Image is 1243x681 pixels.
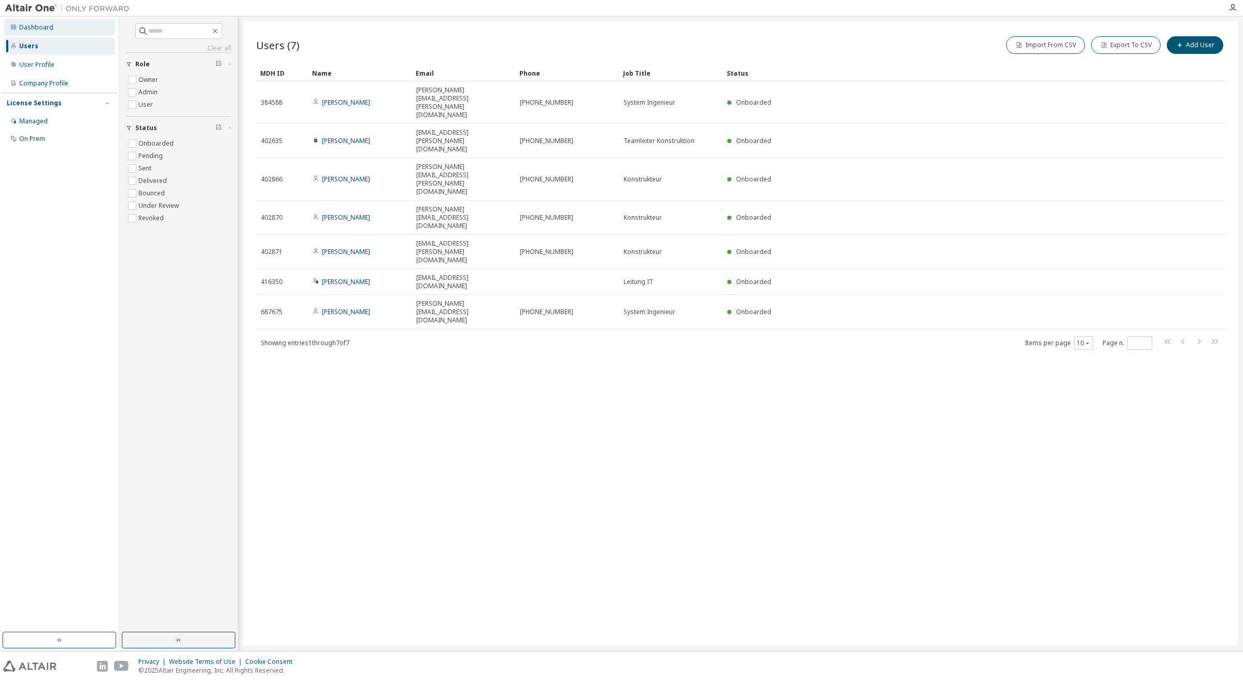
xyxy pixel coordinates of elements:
img: altair_logo.svg [3,661,56,672]
a: [PERSON_NAME] [322,136,370,145]
img: youtube.svg [114,661,129,672]
span: 402635 [261,137,282,145]
label: Sent [138,162,153,175]
span: 416350 [261,278,282,286]
div: Company Profile [19,79,68,88]
label: Pending [138,150,165,162]
span: Role [135,60,150,68]
button: Export To CSV [1091,36,1161,54]
span: [PERSON_NAME][EMAIL_ADDRESS][DOMAIN_NAME] [416,300,511,324]
label: User [138,98,155,111]
span: [PHONE_NUMBER] [520,248,573,256]
span: Teamleiter Konstruktion [624,137,695,145]
div: Cookie Consent [245,658,299,666]
span: Clear filter [216,60,222,68]
span: [EMAIL_ADDRESS][PERSON_NAME][DOMAIN_NAME] [416,129,511,153]
span: 402870 [261,214,282,222]
div: Users [19,42,38,50]
span: [PHONE_NUMBER] [520,137,573,145]
span: [PHONE_NUMBER] [520,175,573,183]
span: 687675 [261,308,282,316]
label: Onboarded [138,137,176,150]
button: Import From CSV [1006,36,1085,54]
span: System Ingenieur [624,308,675,316]
span: 384588 [261,98,282,107]
a: [PERSON_NAME] [322,307,370,316]
span: Clear filter [216,124,222,132]
span: [PHONE_NUMBER] [520,308,573,316]
span: Onboarded [736,98,771,107]
span: Konstrukteur [624,214,662,222]
button: 10 [1077,339,1091,347]
div: Job Title [623,65,718,81]
a: [PERSON_NAME] [322,213,370,222]
span: Onboarded [736,175,771,183]
span: [PERSON_NAME][EMAIL_ADDRESS][PERSON_NAME][DOMAIN_NAME] [416,86,511,119]
div: Email [416,65,511,81]
span: Onboarded [736,213,771,222]
div: Status [727,65,1171,81]
label: Revoked [138,212,166,224]
span: [PERSON_NAME][EMAIL_ADDRESS][PERSON_NAME][DOMAIN_NAME] [416,163,511,196]
img: Altair One [5,3,135,13]
label: Owner [138,74,160,86]
span: Users (7) [256,38,300,52]
a: [PERSON_NAME] [322,175,370,183]
div: Phone [519,65,615,81]
span: [PHONE_NUMBER] [520,98,573,107]
span: Konstrukteur [624,175,662,183]
span: System Ingenieur [624,98,675,107]
div: Name [312,65,407,81]
span: [EMAIL_ADDRESS][DOMAIN_NAME] [416,274,511,290]
label: Bounced [138,187,167,200]
label: Admin [138,86,160,98]
div: Website Terms of Use [169,658,245,666]
label: Delivered [138,175,169,187]
span: Showing entries 1 through 7 of 7 [261,338,349,347]
div: User Profile [19,61,54,69]
img: linkedin.svg [97,661,108,672]
div: Managed [19,117,48,125]
span: Items per page [1025,336,1093,350]
div: MDH ID [260,65,304,81]
span: Leitung IT [624,278,653,286]
span: Onboarded [736,307,771,316]
a: [PERSON_NAME] [322,277,370,286]
span: [PHONE_NUMBER] [520,214,573,222]
button: Status [126,117,231,139]
div: License Settings [7,99,62,107]
span: 402866 [261,175,282,183]
a: Clear all [126,44,231,52]
span: Onboarded [736,247,771,256]
p: © 2025 Altair Engineering, Inc. All Rights Reserved. [138,666,299,675]
label: Under Review [138,200,181,212]
button: Add User [1167,36,1223,54]
span: 402871 [261,248,282,256]
span: [EMAIL_ADDRESS][PERSON_NAME][DOMAIN_NAME] [416,239,511,264]
span: Konstrukteur [624,248,662,256]
div: Privacy [138,658,169,666]
div: Dashboard [19,23,53,32]
span: [PERSON_NAME][EMAIL_ADDRESS][DOMAIN_NAME] [416,205,511,230]
span: Page n. [1103,336,1152,350]
span: Status [135,124,157,132]
a: [PERSON_NAME] [322,98,370,107]
span: Onboarded [736,277,771,286]
span: Onboarded [736,136,771,145]
div: On Prem [19,135,45,143]
a: [PERSON_NAME] [322,247,370,256]
button: Role [126,53,231,76]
